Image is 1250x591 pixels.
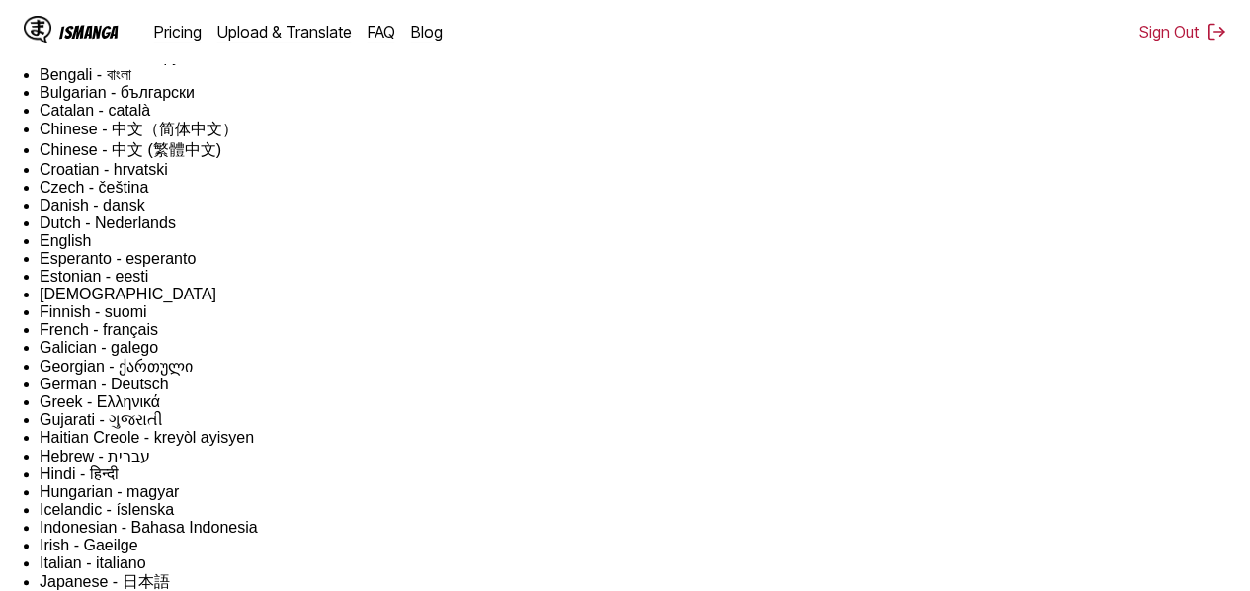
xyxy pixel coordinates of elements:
a: German - Deutsch [40,376,169,392]
a: Hebrew - ‎‫עברית‬‎ [40,448,150,464]
a: Esperanto - esperanto [40,250,196,267]
a: Dutch - Nederlands [40,214,176,231]
a: Indonesian - Bahasa Indonesia [40,519,258,536]
a: Italian - italiano [40,554,146,571]
a: Galician - galego [40,339,158,356]
a: Greek - Ελληνικά [40,393,160,410]
a: Pricing [154,22,202,42]
a: Upload & Translate [217,22,352,42]
a: Icelandic - íslenska [40,501,174,518]
a: FAQ [368,22,395,42]
a: Georgian - ქართული [40,358,193,375]
a: Hindi - हिन्दी [40,465,119,482]
a: Chinese - 中文 (繁體中文) [40,141,221,158]
a: Danish - dansk [40,197,145,213]
a: Estonian - eesti [40,268,148,285]
img: Sign out [1207,22,1226,42]
a: Irish - Gaeilge [40,537,138,553]
a: Czech - čeština [40,179,148,196]
button: Sign Out [1139,22,1226,42]
a: Croatian - hrvatski [40,161,168,178]
img: IsManga Logo [24,16,51,43]
a: Haitian Creole - kreyòl ayisyen [40,429,254,446]
div: IsManga [59,23,119,42]
a: English [40,232,91,249]
a: Gujarati - ગુજરાતી [40,411,163,428]
a: Catalan - català [40,102,150,119]
a: Chinese - 中文（简体中文） [40,121,238,137]
a: [DEMOGRAPHIC_DATA] [40,286,216,302]
a: French - français [40,321,158,338]
a: Blog [411,22,443,42]
a: Hungarian - magyar [40,483,179,500]
a: Japanese - 日本語 [40,573,170,590]
a: IsManga LogoIsManga [24,16,154,47]
a: Bengali - বাংলা [40,66,131,83]
a: Finnish - suomi [40,303,146,320]
a: Bulgarian - български [40,84,195,101]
